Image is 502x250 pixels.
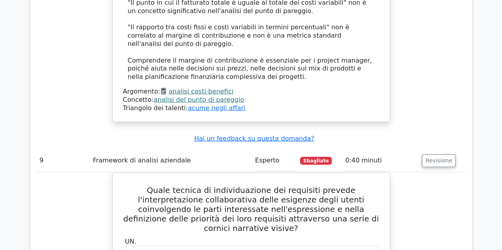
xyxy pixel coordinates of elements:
[345,156,382,164] font: 0:40 minuti
[188,104,245,112] a: acume negli affari
[123,88,160,95] font: Argomento:
[154,96,244,103] a: analisi del punto di pareggio
[93,156,191,164] font: Framework di analisi aziendale
[123,104,188,112] font: Triangolo dei talenti:
[169,88,233,95] a: analisi costi-benefici
[40,156,44,164] font: 9
[255,156,279,164] font: Esperto
[128,57,372,81] font: Comprendere il margine di contribuzione è essenziale per i project manager, poiché aiuta nelle de...
[128,23,349,48] font: "Il rapporto tra costi fissi e costi variabili in termini percentuali" non è correlato al margine...
[123,185,379,233] font: Quale tecnica di individuazione dei requisiti prevede l'interpretazione collaborativa delle esige...
[303,158,329,164] font: Sbagliato
[194,135,314,142] a: Hai un feedback su questa domanda?
[425,158,452,164] font: Revisione
[422,155,456,167] button: Revisione
[123,96,154,103] font: Concetto:
[125,238,137,245] font: UN.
